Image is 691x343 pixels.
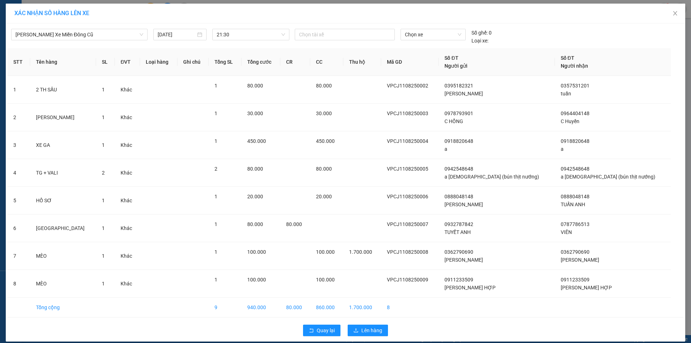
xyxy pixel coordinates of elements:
[444,277,473,283] span: 0911233509
[158,31,196,39] input: 11/08/2025
[444,118,463,124] span: C HỒNG
[214,194,217,199] span: 1
[444,202,483,207] span: [PERSON_NAME]
[102,198,105,203] span: 1
[214,138,217,144] span: 1
[561,257,599,263] span: [PERSON_NAME]
[30,270,96,298] td: MÈO
[343,48,381,76] th: Thu hộ
[444,166,473,172] span: 0942548648
[444,257,483,263] span: [PERSON_NAME]
[561,249,590,255] span: 0362790690
[387,249,428,255] span: VPCJ1108250008
[4,40,42,61] b: 211 [PERSON_NAME] [PERSON_NAME]
[316,138,335,144] span: 450.000
[387,83,428,89] span: VPCJ1108250002
[214,249,217,255] span: 1
[15,29,143,40] span: Đắk Nông - Bến Xe Miền Đông Cũ
[316,110,332,116] span: 30.000
[353,328,358,334] span: upload
[310,48,343,76] th: CC
[561,118,579,124] span: C Huyền
[310,298,343,317] td: 860.000
[316,83,332,89] span: 80.000
[561,174,655,180] span: a [DEMOGRAPHIC_DATA] (bún thịt nướng)
[471,29,492,37] div: 0
[14,10,89,17] span: XÁC NHẬN SỐ HÀNG LÊN XE
[444,138,473,144] span: 0918820648
[247,166,263,172] span: 80.000
[8,270,30,298] td: 8
[444,249,473,255] span: 0362790690
[96,48,115,76] th: SL
[444,174,539,180] span: a [DEMOGRAPHIC_DATA] (bún thịt nướng)
[50,31,96,54] li: VP VP [GEOGRAPHIC_DATA]
[303,325,340,336] button: rollbackQuay lại
[247,83,263,89] span: 80.000
[561,277,590,283] span: 0911233509
[247,277,266,283] span: 100.000
[4,31,50,39] li: VP VP Cư Jút
[30,159,96,187] td: TG + VALI
[361,326,382,334] span: Lên hàng
[247,138,266,144] span: 450.000
[115,131,140,159] td: Khác
[665,4,685,24] button: Close
[115,215,140,242] td: Khác
[102,87,105,92] span: 1
[316,249,335,255] span: 100.000
[8,159,30,187] td: 4
[241,48,280,76] th: Tổng cước
[177,48,209,76] th: Ghi chú
[672,10,678,16] span: close
[247,221,263,227] span: 80.000
[316,166,332,172] span: 80.000
[102,253,105,259] span: 1
[217,29,285,40] span: 21:30
[247,194,263,199] span: 20.000
[30,298,96,317] td: Tổng cộng
[561,146,564,152] span: a
[8,131,30,159] td: 3
[444,221,473,227] span: 0932787842
[444,63,468,69] span: Người gửi
[444,285,496,290] span: [PERSON_NAME] HỢP
[241,298,280,317] td: 940.000
[444,83,473,89] span: 0395182321
[102,225,105,231] span: 1
[349,249,372,255] span: 1.700.000
[214,277,217,283] span: 1
[30,76,96,104] td: 2 TH SẦU
[4,4,104,17] li: [PERSON_NAME]
[214,110,217,116] span: 1
[30,187,96,215] td: HỒ SƠ
[8,48,30,76] th: STT
[214,221,217,227] span: 1
[214,166,217,172] span: 2
[115,159,140,187] td: Khác
[561,221,590,227] span: 0787786513
[8,104,30,131] td: 2
[444,229,471,235] span: TUYẾT ANH
[343,298,381,317] td: 1.700.000
[561,110,590,116] span: 0964404148
[561,285,612,290] span: [PERSON_NAME] HỢP
[8,76,30,104] td: 1
[561,83,590,89] span: 0357531201
[444,146,447,152] span: a
[309,328,314,334] span: rollback
[561,138,590,144] span: 0918820648
[115,76,140,104] td: Khác
[30,242,96,270] td: MÈO
[387,166,428,172] span: VPCJ1108250005
[444,194,473,199] span: 0888048148
[561,55,574,61] span: Số ĐT
[286,221,302,227] span: 80.000
[381,298,439,317] td: 8
[4,40,9,45] span: environment
[280,298,310,317] td: 80.000
[387,110,428,116] span: VPCJ1108250003
[30,131,96,159] td: XE GA
[102,170,105,176] span: 2
[387,138,428,144] span: VPCJ1108250004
